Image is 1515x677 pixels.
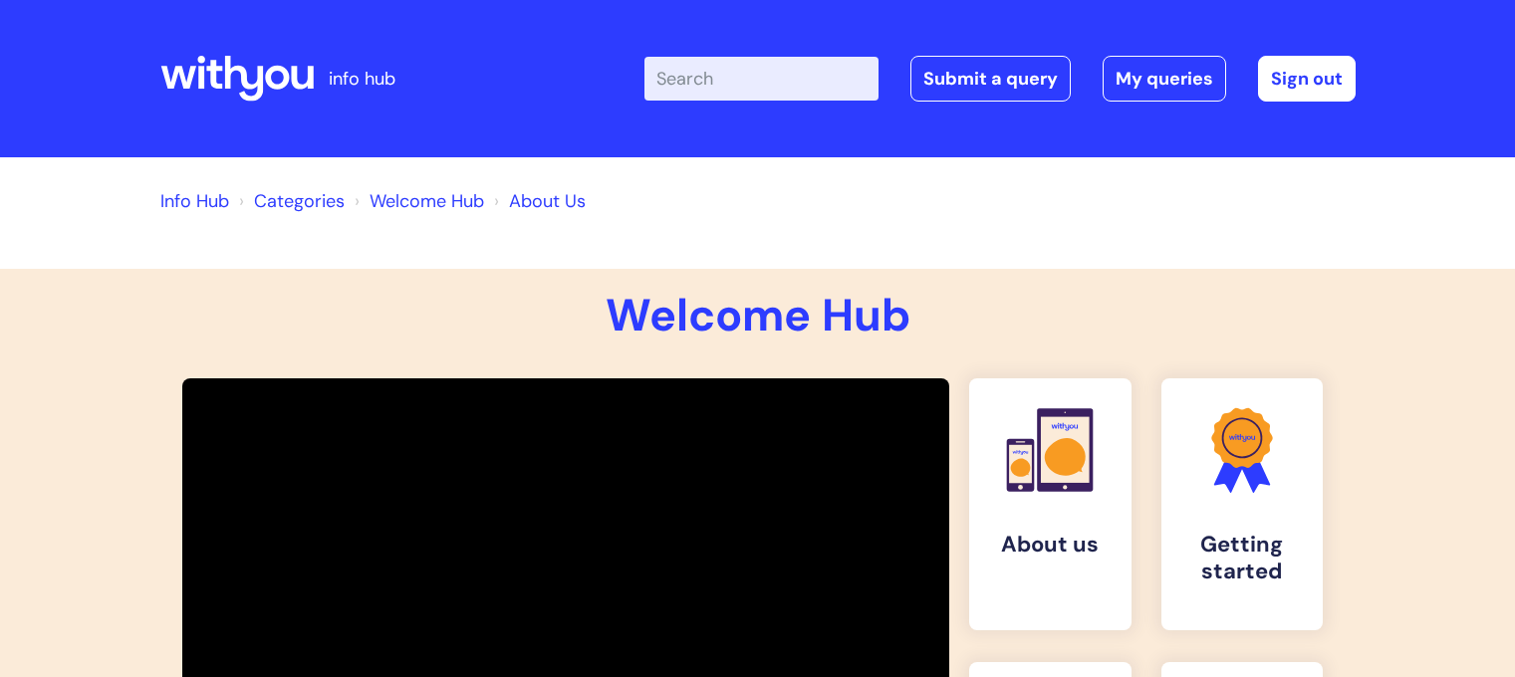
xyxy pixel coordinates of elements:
[969,378,1132,630] a: About us
[160,289,1356,342] h1: Welcome Hub
[1161,378,1324,630] a: Getting started
[1103,56,1226,102] a: My queries
[234,185,345,217] li: Solution home
[910,56,1071,102] a: Submit a query
[985,532,1116,558] h4: About us
[489,185,586,217] li: About Us
[644,56,1356,102] div: | -
[1177,532,1308,584] h4: Getting started
[644,57,879,101] input: Search
[160,189,229,213] a: Info Hub
[329,63,395,95] p: info hub
[350,185,484,217] li: Welcome Hub
[254,189,345,213] a: Categories
[370,189,484,213] a: Welcome Hub
[1258,56,1356,102] a: Sign out
[509,189,586,213] a: About Us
